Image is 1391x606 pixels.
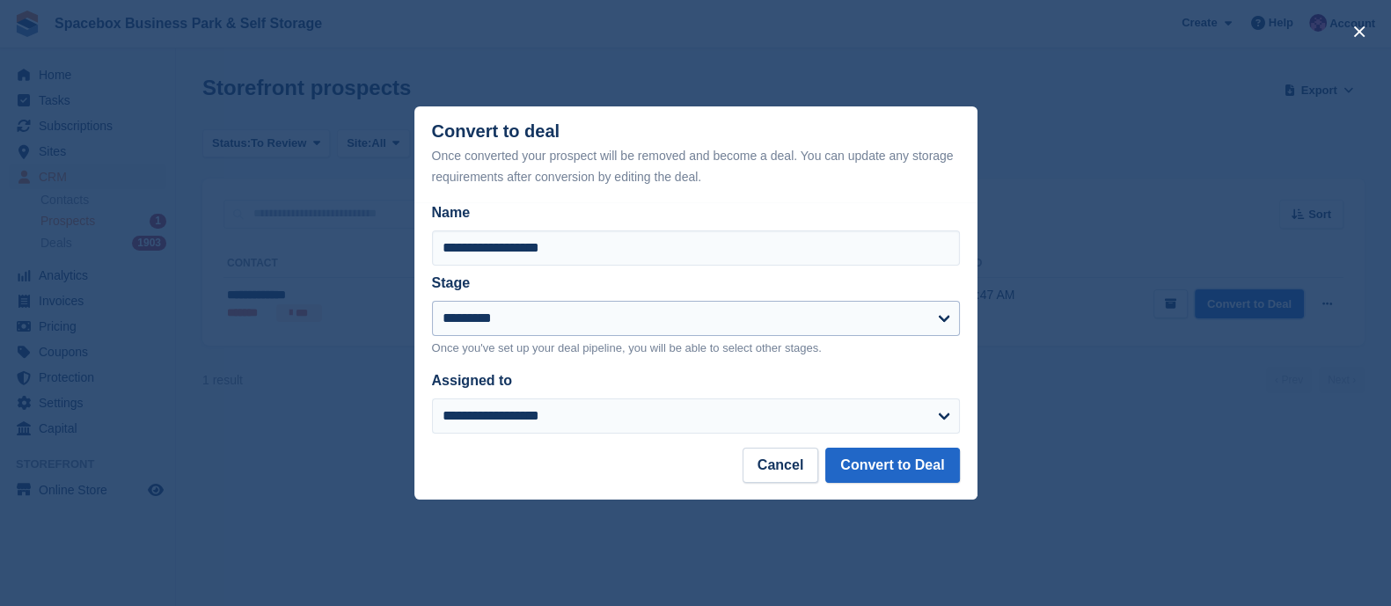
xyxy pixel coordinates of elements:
label: Assigned to [432,373,513,388]
div: Once converted your prospect will be removed and become a deal. You can update any storage requir... [432,145,960,187]
p: Once you've set up your deal pipeline, you will be able to select other stages. [432,340,960,357]
button: Convert to Deal [825,448,959,483]
button: close [1345,18,1373,46]
label: Stage [432,275,471,290]
button: Cancel [743,448,818,483]
label: Name [432,202,960,223]
div: Convert to deal [432,121,960,187]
